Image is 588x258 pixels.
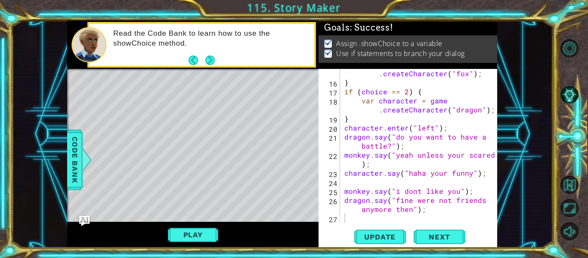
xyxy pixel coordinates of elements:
button: Next [205,56,215,65]
div: 19 [320,115,340,124]
div: 18 [320,97,340,115]
div: 15 [320,61,340,79]
button: Maximize Browser [560,199,579,217]
span: Update [356,233,404,241]
button: Mute [560,222,579,240]
button: Level Options [560,39,579,57]
div: 17 [320,88,340,97]
img: Check mark for checkbox [324,49,333,56]
a: Back to Map [562,173,588,196]
div: 21 [320,134,340,152]
img: Check mark for checkbox [324,39,333,46]
button: Play [168,227,218,243]
button: AI Hint [560,86,579,104]
div: 24 [320,179,340,188]
p: Use if statements to branch your dialog [336,49,464,58]
button: Update [354,228,406,246]
div: 25 [320,188,340,197]
p: Assign .showChoice to a variable [336,39,443,48]
p: Read the Code Bank to learn how to use the showChoice method. [113,29,308,48]
span: : Success! [350,22,393,33]
span: Code Bank [68,134,82,186]
button: Back to Map [560,176,579,194]
div: 27 [320,215,340,224]
div: 22 [320,152,340,170]
span: Next [420,233,458,242]
button: Back [189,56,205,65]
button: Ask AI [79,216,90,226]
span: Goals [324,22,393,33]
div: 26 [320,197,340,215]
button: Next [414,228,465,246]
div: 16 [320,79,340,88]
div: 20 [320,124,340,134]
div: 23 [320,170,340,179]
